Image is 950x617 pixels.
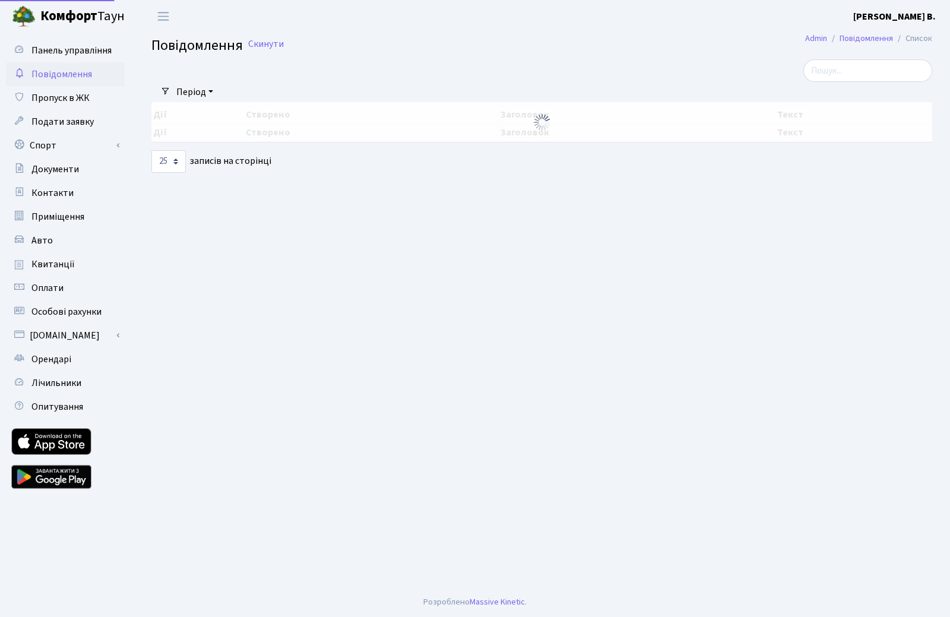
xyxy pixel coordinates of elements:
span: Повідомлення [31,68,92,81]
span: Оплати [31,281,64,295]
a: [DOMAIN_NAME] [6,324,125,347]
a: Спорт [6,134,125,157]
a: Повідомлення [6,62,125,86]
a: Admin [805,32,827,45]
b: [PERSON_NAME] В. [853,10,936,23]
span: Таун [40,7,125,27]
a: Особові рахунки [6,300,125,324]
span: Документи [31,163,79,176]
span: Орендарі [31,353,71,366]
a: Орендарі [6,347,125,371]
span: Панель управління [31,44,112,57]
a: Пропуск в ЖК [6,86,125,110]
a: Документи [6,157,125,181]
b: Комфорт [40,7,97,26]
a: Скинути [248,39,284,50]
a: Квитанції [6,252,125,276]
div: Розроблено . [423,596,527,609]
a: Панель управління [6,39,125,62]
a: Massive Kinetic [470,596,525,608]
a: [PERSON_NAME] В. [853,10,936,24]
select: записів на сторінці [151,150,186,173]
span: Повідомлення [151,35,243,56]
button: Переключити навігацію [148,7,178,26]
a: Авто [6,229,125,252]
span: Авто [31,234,53,247]
span: Подати заявку [31,115,94,128]
a: Опитування [6,395,125,419]
a: Повідомлення [840,32,893,45]
input: Пошук... [803,59,932,82]
span: Пропуск в ЖК [31,91,90,105]
a: Подати заявку [6,110,125,134]
a: Контакти [6,181,125,205]
span: Приміщення [31,210,84,223]
a: Період [172,82,218,102]
span: Особові рахунки [31,305,102,318]
nav: breadcrumb [787,26,950,51]
label: записів на сторінці [151,150,271,173]
img: logo.png [12,5,36,29]
li: Список [893,32,932,45]
span: Квитанції [31,258,75,271]
a: Приміщення [6,205,125,229]
span: Лічильники [31,376,81,390]
a: Оплати [6,276,125,300]
a: Лічильники [6,371,125,395]
img: Обробка... [533,113,552,132]
span: Контакти [31,186,74,200]
span: Опитування [31,400,83,413]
